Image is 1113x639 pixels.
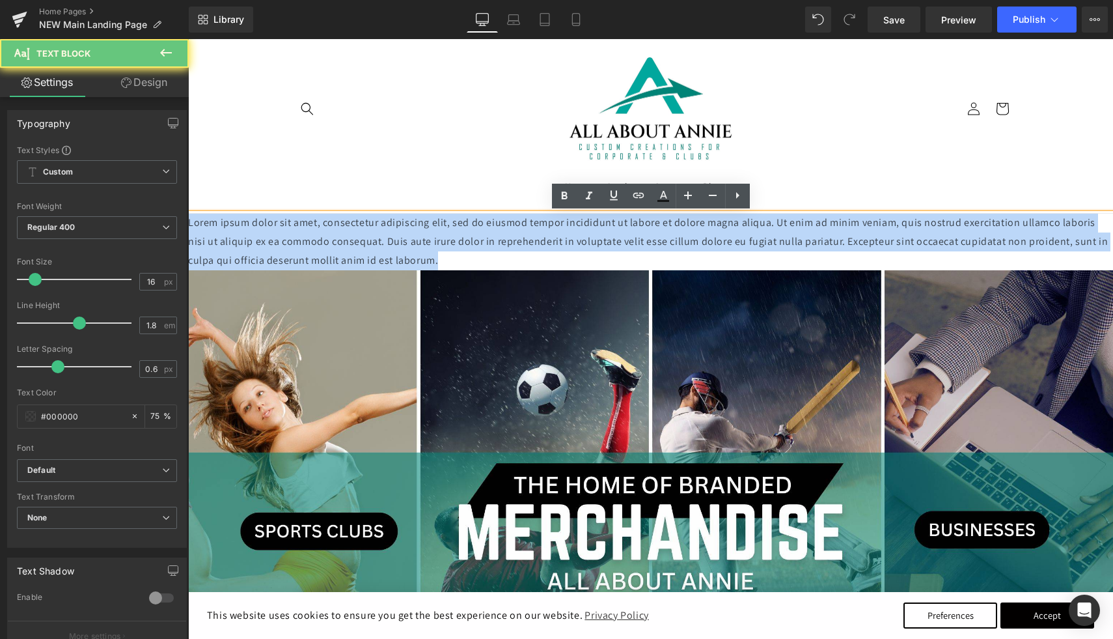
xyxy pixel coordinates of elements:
div: Font Weight [17,202,177,211]
div: Line Height [17,301,177,310]
button: Redo [836,7,862,33]
a: Mobile [560,7,592,33]
span: Save [883,13,905,27]
div: % [145,405,176,428]
div: Text Transform [17,492,177,502]
b: None [27,513,48,522]
button: Publish [997,7,1077,33]
a: Home Pages [39,7,189,17]
a: Laptop [498,7,529,33]
div: Letter Spacing [17,345,177,354]
a: Catalog [410,134,458,161]
a: Contact [458,134,507,161]
img: All About Annie LTD [381,18,544,122]
i: Default [27,465,55,476]
span: Contact [466,141,499,153]
button: Preferences [715,563,809,589]
span: Preview [941,13,976,27]
button: Accept [812,563,906,589]
summary: Blogs [507,134,556,161]
div: Font [17,444,177,453]
button: More [1082,7,1108,33]
a: Preview [926,7,992,33]
a: Home [369,134,409,161]
div: Enable [17,592,136,606]
summary: Search [105,55,133,84]
div: Font Size [17,257,177,266]
a: New Library [189,7,253,33]
span: em [164,321,175,330]
div: Text Styles [17,145,177,155]
span: This website uses cookies to ensure you get the best experience on our website. [19,569,394,583]
a: Design [97,68,191,97]
span: NEW Main Landing Page [39,20,147,30]
div: Open Intercom Messenger [1069,595,1100,626]
span: Publish [1013,14,1045,25]
div: Typography [17,111,70,129]
span: px [164,277,175,286]
b: Custom [43,167,73,178]
a: Tablet [529,7,560,33]
a: Desktop [467,7,498,33]
span: Text Block [36,48,90,59]
span: Blogs [515,141,538,153]
input: Color [41,409,124,423]
div: Text Color [17,388,177,397]
span: px [164,365,175,373]
div: Text Shadow [17,558,74,576]
span: Catalog [418,141,450,153]
b: Regular 400 [27,222,76,232]
span: Library [213,14,244,25]
span: Home [377,141,402,153]
button: Undo [805,7,831,33]
a: Privacy Policy (opens in a new tab) [394,565,463,588]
